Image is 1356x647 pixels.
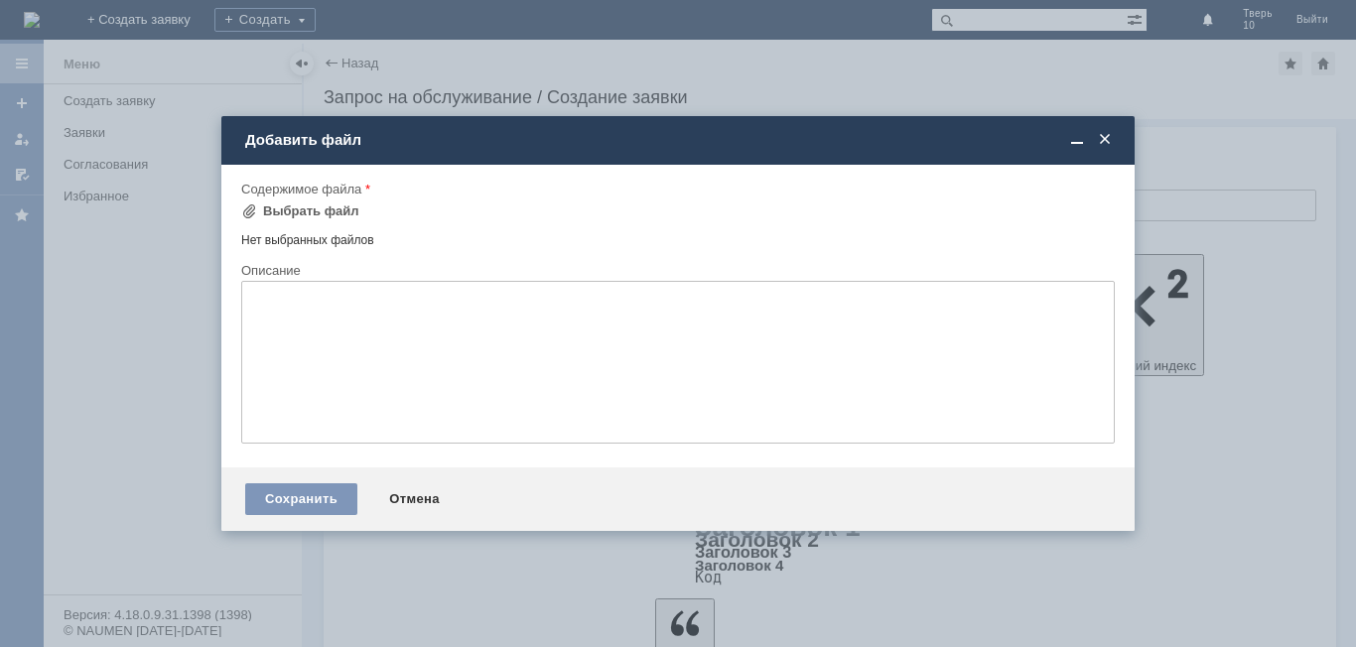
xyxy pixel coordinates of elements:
div: Содержимое файла [241,183,1111,195]
div: Добавить файл [245,131,1115,149]
div: Выбрать файл [263,203,359,219]
div: Прошу удалить оч [8,8,290,24]
span: Свернуть (Ctrl + M) [1067,131,1087,149]
div: Нет выбранных файлов [241,225,1115,248]
span: Закрыть [1095,131,1115,149]
div: Описание [241,264,1111,277]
